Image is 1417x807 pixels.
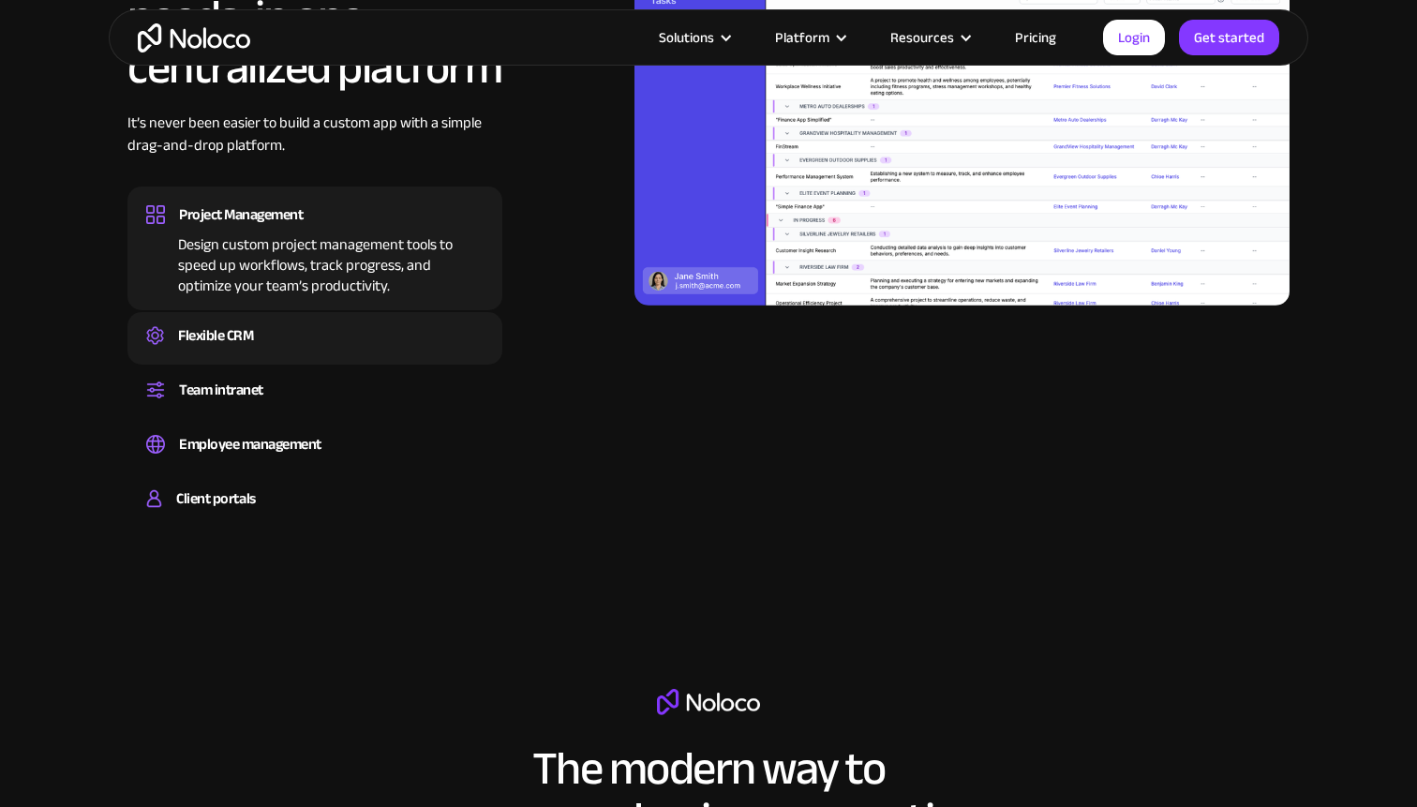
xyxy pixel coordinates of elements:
[659,25,714,50] div: Solutions
[635,25,752,50] div: Solutions
[1103,20,1165,55] a: Login
[146,458,484,464] div: Easily manage employee information, track performance, and handle HR tasks from a single platform.
[890,25,954,50] div: Resources
[1179,20,1279,55] a: Get started
[178,321,253,350] div: Flexible CRM
[867,25,992,50] div: Resources
[179,201,303,229] div: Project Management
[138,23,250,52] a: home
[752,25,867,50] div: Platform
[176,485,255,513] div: Client portals
[146,229,484,296] div: Design custom project management tools to speed up workflows, track progress, and optimize your t...
[992,25,1080,50] a: Pricing
[179,376,263,404] div: Team intranet
[127,112,502,185] div: It’s never been easier to build a custom app with a simple drag-and-drop platform.
[146,404,484,410] div: Set up a central space for your team to collaborate, share information, and stay up to date on co...
[179,430,321,458] div: Employee management
[146,513,484,518] div: Build a secure, fully-branded, and personalized client portal that lets your customers self-serve.
[146,350,484,355] div: Create a custom CRM that you can adapt to your business’s needs, centralize your workflows, and m...
[775,25,829,50] div: Platform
